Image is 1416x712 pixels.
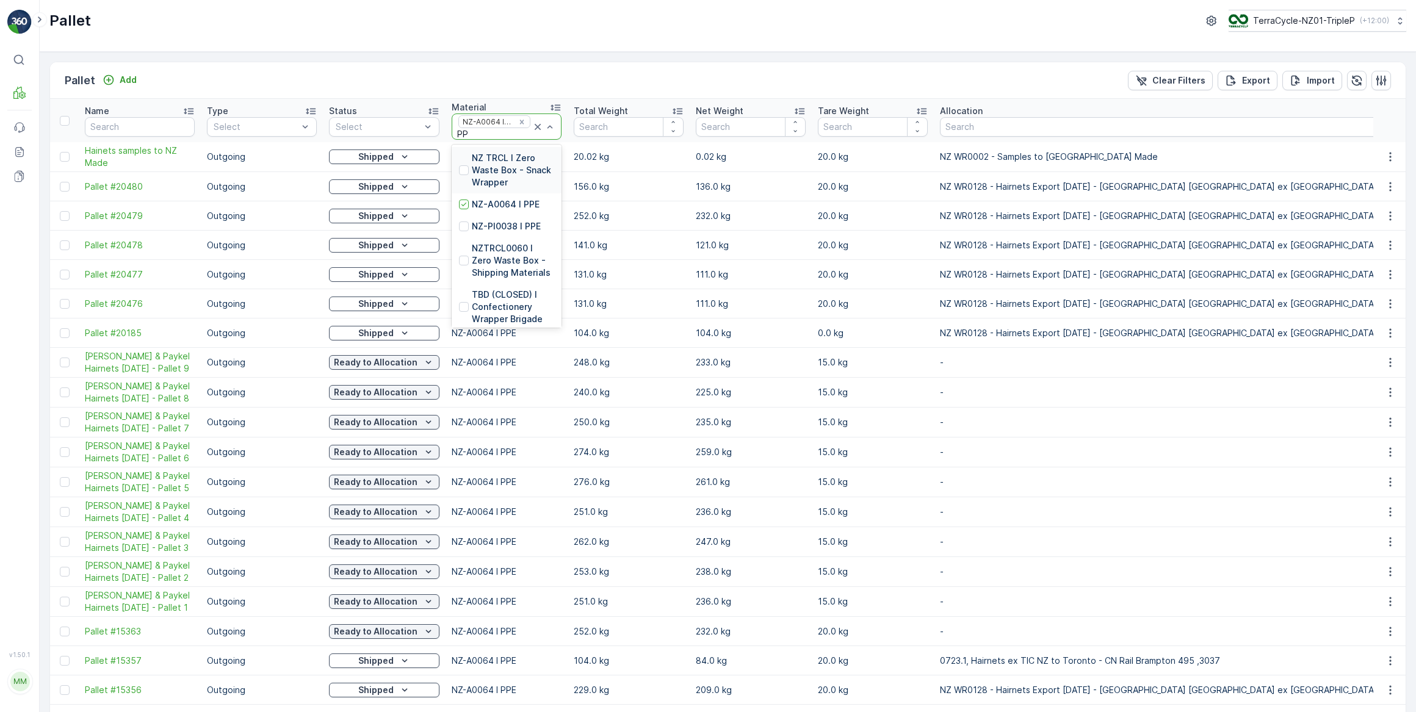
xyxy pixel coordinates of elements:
p: 15.0 kg [818,506,928,518]
p: 104.0 kg [574,655,684,667]
p: 15.0 kg [818,356,928,369]
button: MM [7,661,32,702]
p: Ready to Allocation [334,416,417,428]
div: Toggle Row Selected [60,328,70,338]
a: Pallet #20185 [85,327,195,339]
p: Pallet #20246 [673,10,741,25]
p: Name [85,105,109,117]
p: 250.0 kg [574,416,684,428]
p: Outgoing [207,536,317,548]
button: Ready to Allocation [329,564,439,579]
a: FD Fisher & Paykel Hairnets 10.11.23 - Pallet 1 [85,589,195,614]
a: Pallet #20478 [85,239,195,251]
p: Shipped [358,151,394,163]
p: Outgoing [207,625,317,638]
p: 20.0 kg [818,625,928,638]
p: 259.0 kg [696,446,806,458]
p: Export [1242,74,1270,87]
p: 84.0 kg [696,655,806,667]
p: 276.0 kg [574,476,684,488]
p: Shipped [358,327,394,339]
span: 30 [68,261,79,271]
span: [PERSON_NAME] & Paykel Hairnets [DATE] - Pallet 6 [85,440,195,464]
p: 20.0 kg [818,151,928,163]
span: [PERSON_NAME] & Paykel Hairnets [DATE] - Pallet 4 [85,500,195,524]
p: Ready to Allocation [334,566,417,578]
p: NZ-A0064 I PPE [452,416,562,428]
a: FD Fisher & Paykel Hairnets 10.11.23 - Pallet 2 [85,559,195,584]
p: Outgoing [207,416,317,428]
a: FD Fisher & Paykel Hairnets 10.11.23 - Pallet 5 [85,470,195,494]
p: 156.0 kg [574,181,684,193]
img: logo [7,10,32,34]
p: Outgoing [207,476,317,488]
div: Toggle Row Selected [60,211,70,221]
div: Toggle Row Selected [60,627,70,636]
p: Outgoing [207,181,317,193]
p: Outgoing [207,506,317,518]
p: NZ-A0064 I PPE [452,506,562,518]
p: 15.0 kg [818,536,928,548]
p: 111.0 kg [696,268,806,281]
p: Shipped [358,298,394,310]
input: Search [818,117,928,137]
p: 232.0 kg [696,210,806,222]
span: [PERSON_NAME] & Paykel Hairnets [DATE] - Pallet 7 [85,410,195,434]
p: NZ-A0064 I PPE [452,536,562,548]
div: Toggle Row Selected [60,537,70,547]
p: 15.0 kg [818,476,928,488]
span: [PERSON_NAME] & Paykel Hairnets [DATE] - Pallet 2 [85,559,195,584]
button: Ready to Allocation [329,445,439,459]
p: Shipped [358,655,394,667]
p: 111.0 kg [696,298,806,310]
p: 240.0 kg [574,386,684,398]
p: 20.0 kg [818,210,928,222]
a: Pallet #20477 [85,268,195,281]
div: Toggle Row Selected [60,597,70,606]
img: TC_7kpGtVS.png [1229,14,1248,27]
a: Pallet #15363 [85,625,195,638]
p: 20.0 kg [818,181,928,193]
input: Search [85,117,195,137]
p: NZ-A0064 I PPE [472,198,540,210]
p: 104.0 kg [574,327,684,339]
p: Ready to Allocation [334,356,417,369]
p: 251.0 kg [574,506,684,518]
div: Toggle Row Selected [60,507,70,517]
div: MM [10,672,30,691]
a: FD Fisher & Paykel Hairnets 10.11.23 - Pallet 6 [85,440,195,464]
p: Status [329,105,357,117]
p: 233.0 kg [696,356,806,369]
p: 261.0 kg [696,476,806,488]
p: Outgoing [207,684,317,696]
span: Total Weight : [10,220,71,231]
p: Outgoing [207,327,317,339]
span: Pallet #20479 [85,210,195,222]
p: Select [214,121,298,133]
span: 11 [64,240,71,251]
p: Ready to Allocation [334,595,417,608]
span: Pallet #20476 [85,298,195,310]
span: Asset Type : [10,281,65,291]
p: 253.0 kg [574,566,684,578]
a: FD Fisher & Paykel Hairnets 10.11.23 - Pallet 8 [85,380,195,405]
a: Hainets samples to NZ Made [85,145,195,169]
p: Outgoing [207,298,317,310]
p: 236.0 kg [696,595,806,608]
p: Outgoing [207,151,317,163]
span: Pallet #15357 [85,655,195,667]
span: [PERSON_NAME] & Paykel Hairnets [DATE] - Pallet 8 [85,380,195,405]
button: Ready to Allocation [329,624,439,639]
p: Outgoing [207,655,317,667]
span: v 1.50.1 [7,651,32,658]
p: 252.0 kg [574,625,684,638]
input: Search [696,117,806,137]
p: NZ-A0064 I PPE [452,476,562,488]
p: ( +12:00 ) [1360,16,1389,26]
p: NZ-A0064 I PPE [452,595,562,608]
p: Outgoing [207,210,317,222]
button: Ready to Allocation [329,594,439,609]
button: Ready to Allocation [329,475,439,489]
